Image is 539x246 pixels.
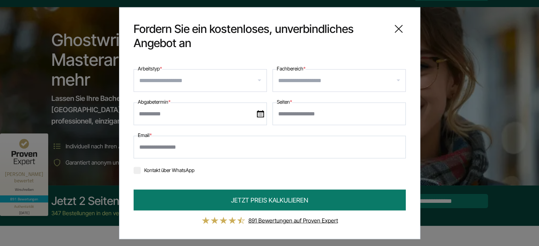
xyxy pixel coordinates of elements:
[134,189,406,210] button: JETZT PREIS KALKULIEREN
[248,217,338,224] a: 891 Bewertungen auf Proven Expert
[138,97,170,106] label: Abgabetermin
[134,22,386,50] span: Fordern Sie ein kostenloses, unverbindliches Angebot an
[231,195,308,205] span: JETZT PREIS KALKULIEREN
[138,131,152,139] label: Email
[134,167,195,173] label: Kontakt über WhatsApp
[277,64,305,73] label: Fachbereich
[138,64,162,73] label: Arbeitstyp
[134,102,267,125] input: date
[277,97,292,106] label: Seiten
[257,110,264,117] img: date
